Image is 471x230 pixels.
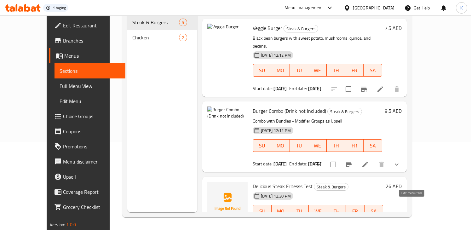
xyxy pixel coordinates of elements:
[132,19,179,26] span: Steak & Burgers
[364,139,382,152] button: SA
[179,35,187,41] span: 2
[253,205,272,217] button: SU
[253,23,282,33] span: Veggie Burger
[293,207,306,216] span: TU
[49,169,125,184] a: Upsell
[366,66,380,75] span: SA
[308,160,321,168] b: [DATE]
[258,52,293,58] span: [DATE] 12:12 PM
[312,157,327,172] button: sort-choices
[63,173,120,181] span: Upsell
[132,34,179,41] span: Chicken
[253,139,272,152] button: SU
[311,66,324,75] span: WE
[367,207,381,216] span: SA
[346,205,365,217] button: FR
[329,66,343,75] span: TH
[308,84,321,93] b: [DATE]
[127,30,197,45] div: Chicken2
[253,181,313,191] span: Delicious Steak Fritesss Test
[253,34,382,50] p: Black bean burgers with sweet potato, mushrooms, quinoa, and pecans.
[55,63,125,78] a: Sections
[345,64,364,77] button: FR
[365,205,383,217] button: SA
[364,64,382,77] button: SA
[327,64,345,77] button: TH
[207,106,248,147] img: Burger Combo (Drink not Included)
[328,108,362,115] span: Steak & Burgers
[60,82,120,90] span: Full Menu View
[342,83,355,96] span: Select to update
[376,85,384,93] a: Edit menu item
[55,78,125,94] a: Full Menu View
[273,160,287,168] b: [DATE]
[327,205,346,217] button: TH
[253,64,272,77] button: SU
[361,161,369,168] a: Edit menu item
[127,12,197,48] nav: Menu sections
[256,66,269,75] span: SU
[53,5,66,10] div: Staging
[274,141,287,150] span: MO
[127,15,197,30] div: Steak & Burgers5
[284,4,323,12] div: Menu-management
[256,141,269,150] span: SU
[60,67,120,75] span: Sections
[49,33,125,48] a: Branches
[308,139,327,152] button: WE
[393,161,400,168] svg: Show Choices
[308,64,327,77] button: WE
[49,48,125,63] a: Menus
[50,221,65,229] span: Version:
[314,183,348,191] span: Steak & Burgers
[356,82,371,97] button: Branch-specific-item
[311,141,324,150] span: WE
[327,158,340,171] span: Select to update
[309,205,327,217] button: WE
[292,66,306,75] span: TU
[60,97,120,105] span: Edit Menu
[49,139,125,154] a: Promotions
[272,205,290,217] button: MO
[329,141,343,150] span: TH
[289,160,307,168] span: End date:
[63,112,120,120] span: Choice Groups
[290,64,308,77] button: TU
[289,84,307,93] span: End date:
[274,207,288,216] span: MO
[256,207,269,216] span: SU
[389,82,404,97] button: delete
[63,37,120,44] span: Branches
[327,108,362,115] div: Steak & Burgers
[341,157,356,172] button: Branch-specific-item
[63,128,120,135] span: Coupons
[49,154,125,169] a: Menu disclaimer
[290,205,309,217] button: TU
[49,109,125,124] a: Choice Groups
[49,199,125,215] a: Grocery Checklist
[330,207,343,216] span: TH
[385,106,402,115] h6: 9.5 AED
[271,139,290,152] button: MO
[348,66,361,75] span: FR
[385,24,402,32] h6: 7.5 AED
[271,64,290,77] button: MO
[64,52,120,60] span: Menus
[253,160,273,168] span: Start date:
[66,221,76,229] span: 1.0.0
[179,34,187,41] div: items
[49,184,125,199] a: Coverage Report
[366,141,380,150] span: SA
[179,20,187,26] span: 5
[273,84,287,93] b: [DATE]
[292,141,306,150] span: TU
[348,207,362,216] span: FR
[253,84,273,93] span: Start date:
[284,25,318,32] div: Steak & Burgers
[374,157,389,172] button: delete
[49,124,125,139] a: Coupons
[460,4,463,11] span: K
